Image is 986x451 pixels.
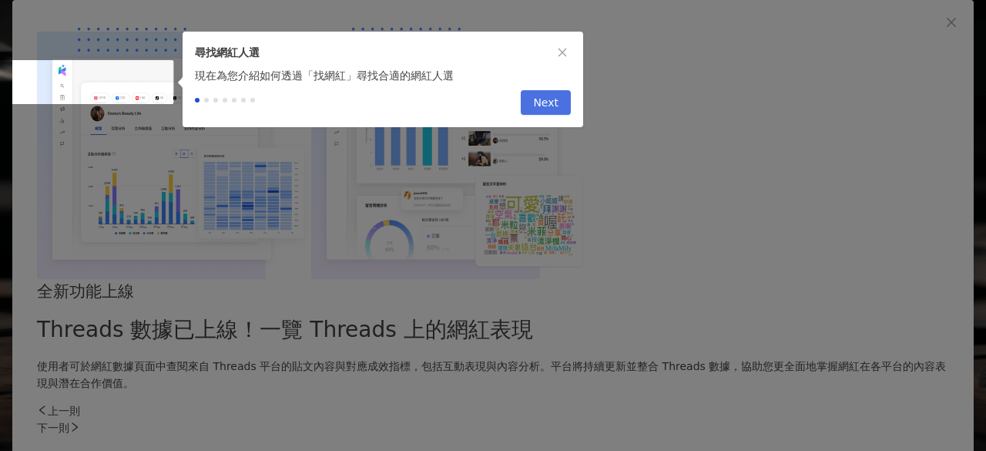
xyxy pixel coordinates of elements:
span: Next [533,91,558,116]
div: 現在為您介紹如何透過「找網紅」尋找合適的網紅人選 [183,67,583,84]
button: close [554,44,571,61]
div: 尋找網紅人選 [195,44,571,61]
span: close [557,47,568,58]
button: Next [521,90,571,115]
